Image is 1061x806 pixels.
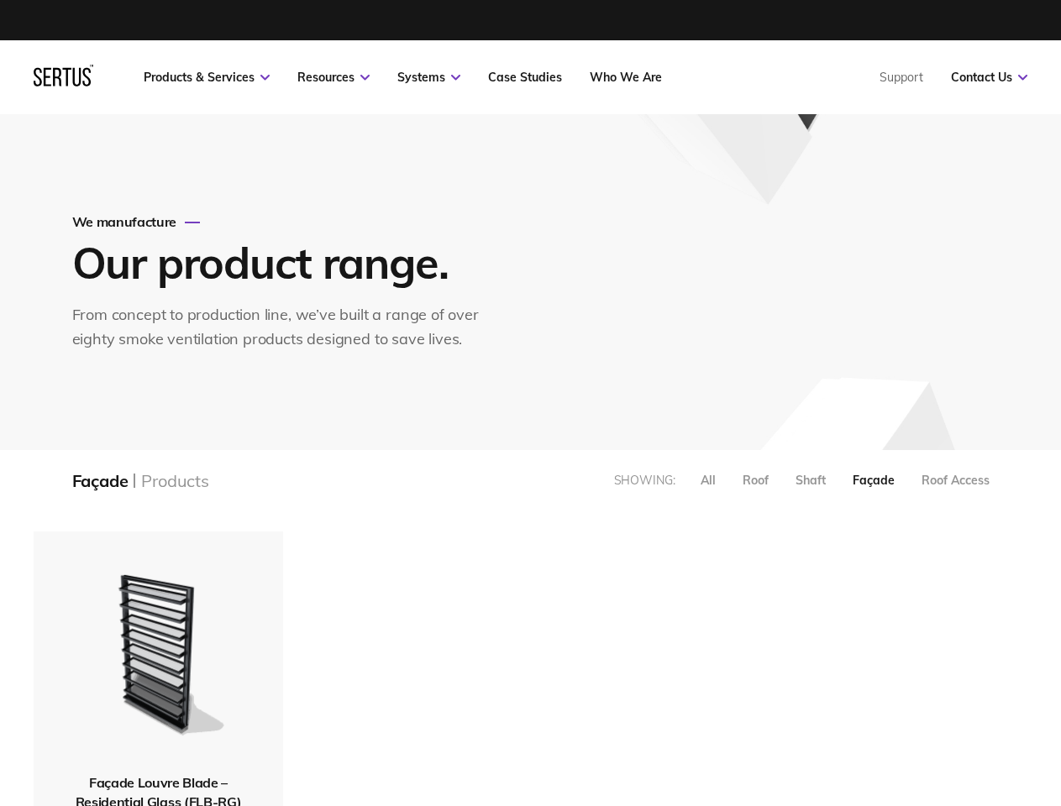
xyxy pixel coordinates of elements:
[297,70,370,85] a: Resources
[590,70,662,85] a: Who We Are
[853,473,895,488] div: Façade
[72,235,492,290] h1: Our product range.
[72,303,496,352] div: From concept to production line, we’ve built a range of over eighty smoke ventilation products de...
[488,70,562,85] a: Case Studies
[951,70,1027,85] a: Contact Us
[397,70,460,85] a: Systems
[72,213,496,230] div: We manufacture
[614,473,675,488] div: Showing:
[796,473,826,488] div: Shaft
[72,470,129,491] div: Façade
[144,70,270,85] a: Products & Services
[743,473,769,488] div: Roof
[880,70,923,85] a: Support
[141,470,208,491] div: Products
[759,611,1061,806] iframe: Chat Widget
[701,473,716,488] div: All
[922,473,990,488] div: Roof Access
